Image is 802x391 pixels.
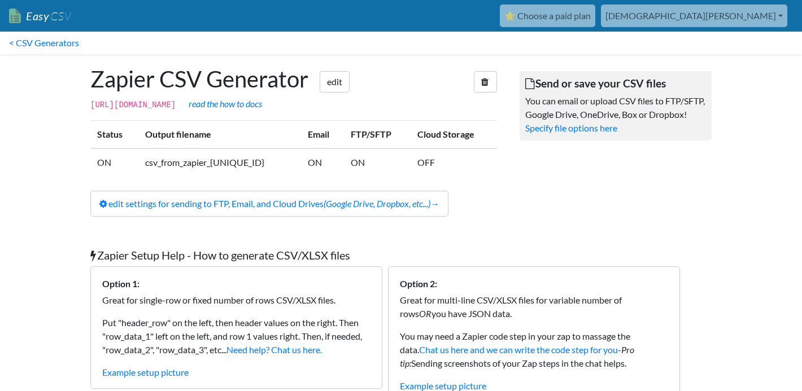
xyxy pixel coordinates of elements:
[419,308,431,319] i: OR
[138,148,301,176] td: csv_from_zapier_{UNIQUE_ID}
[344,148,411,176] td: ON
[90,121,138,149] th: Status
[525,77,706,90] h5: Send or save your CSV files
[525,94,706,121] p: You can email or upload CSV files to FTP/SFTP, Google Drive, OneDrive, Box or Dropbox!
[324,198,430,209] i: (Google Drive, Dropbox, etc...)
[189,98,262,109] a: read the how to docs
[320,71,350,93] a: edit
[411,148,497,176] td: OFF
[9,5,71,28] a: EasyCSV
[400,380,486,391] a: Example setup picture
[90,100,176,109] code: [URL][DOMAIN_NAME]
[138,121,301,149] th: Output filename
[601,5,787,27] a: [DEMOGRAPHIC_DATA][PERSON_NAME]
[419,344,618,355] a: Chat us here and we can write the code step for you
[102,293,371,307] p: Great for single-row or fixed number of rows CSV/XLSX files.
[49,9,71,23] span: CSV
[90,248,712,262] h5: Zapier Setup Help - How to generate CSV/XLSX files
[226,344,322,355] a: Need help? Chat us here.
[102,278,371,289] h6: Option 1:
[102,316,371,357] p: Put "header_row" on the left, then header values on the right. Then "row_data_1" left on the left...
[400,330,668,370] p: You may need a Zapier code step in your zap to massage the data. - Sending screenshots of your Za...
[301,121,344,149] th: Email
[400,293,668,320] p: Great for multi-line CSV/XLSX files for variable number of rows you have JSON data.
[411,121,497,149] th: Cloud Storage
[525,122,617,133] a: Specify file options here
[500,5,595,27] a: ⭐ Choose a paid plan
[90,148,138,176] td: ON
[90,65,497,93] h1: Zapier CSV Generator
[90,191,448,217] a: edit settings for sending to FTP, Email, and Cloud Drives(Google Drive, Dropbox, etc...)→
[301,148,344,176] td: ON
[400,278,668,289] h6: Option 2:
[344,121,411,149] th: FTP/SFTP
[102,367,189,377] a: Example setup picture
